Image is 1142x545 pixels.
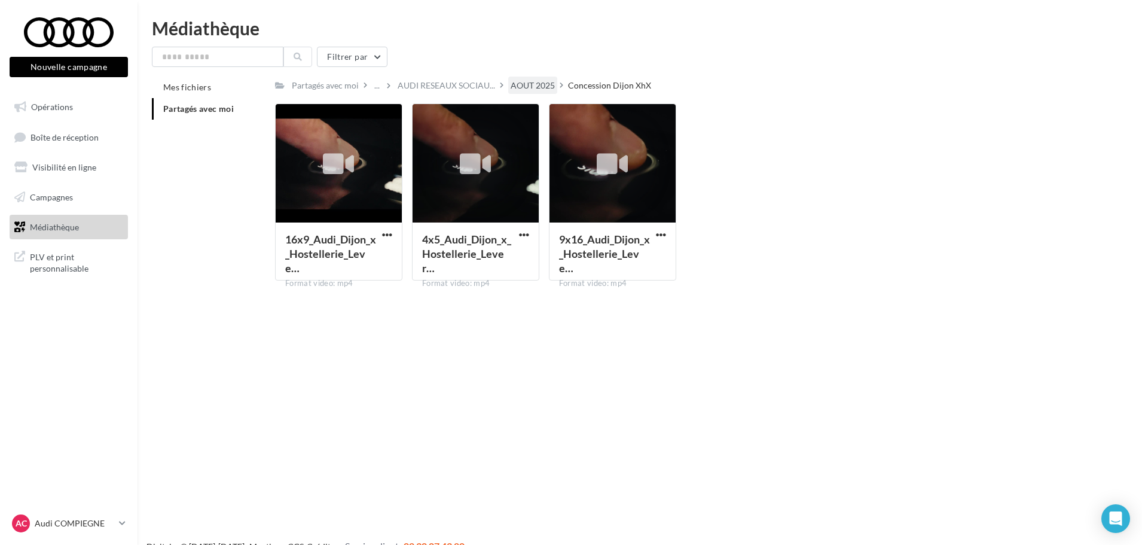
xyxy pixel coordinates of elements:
[559,278,666,289] div: Format video: mp4
[10,57,128,77] button: Nouvelle campagne
[292,80,359,92] div: Partagés avec moi
[422,278,529,289] div: Format video: mp4
[559,233,650,275] span: 9x16_Audi_Dijon_x_Hostellerie_Levernois_V3_20sec
[7,244,130,279] a: PLV et print personnalisable
[16,517,27,529] span: AC
[511,80,555,92] div: AOUT 2025
[35,517,114,529] p: Audi COMPIEGNE
[1101,504,1130,533] div: Open Intercom Messenger
[7,185,130,210] a: Campagnes
[10,512,128,535] a: AC Audi COMPIEGNE
[285,233,376,275] span: 16x9_Audi_Dijon_x_Hostellerie_Levernois_V3_20sec
[31,102,73,112] span: Opérations
[7,215,130,240] a: Médiathèque
[30,132,99,142] span: Boîte de réception
[7,124,130,150] a: Boîte de réception
[152,19,1128,37] div: Médiathèque
[30,249,123,275] span: PLV et print personnalisable
[7,95,130,120] a: Opérations
[398,80,495,92] span: AUDI RESEAUX SOCIAU...
[163,103,234,114] span: Partagés avec moi
[285,278,392,289] div: Format video: mp4
[32,162,96,172] span: Visibilité en ligne
[30,221,79,232] span: Médiathèque
[163,82,211,92] span: Mes fichiers
[7,155,130,180] a: Visibilité en ligne
[317,47,387,67] button: Filtrer par
[30,192,73,202] span: Campagnes
[568,80,651,92] div: Concession Dijon XhX
[372,77,382,94] div: ...
[422,233,511,275] span: 4x5_Audi_Dijon_x_Hostellerie_Levernois_V3_20sec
